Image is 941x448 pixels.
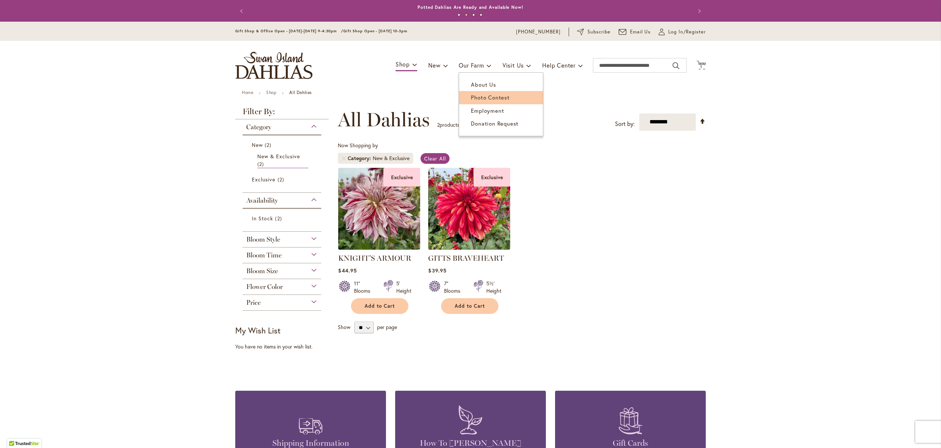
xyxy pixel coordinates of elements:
span: $39.95 [428,267,446,274]
div: 7" Blooms [444,280,465,295]
span: Add to Cart [455,303,485,309]
strong: Filter By: [235,108,329,119]
span: Visit Us [502,61,524,69]
a: In Stock 2 [252,214,314,222]
a: KNIGHT'S ARMOUR [338,254,411,263]
span: Bloom Style [246,235,280,243]
span: All Dahlias [338,109,430,131]
a: Home [242,90,253,95]
span: Add to Cart [365,303,395,309]
span: Availability [246,196,278,205]
div: 5½' Height [486,280,501,295]
strong: All Dahlias [289,90,312,95]
span: About Us [471,81,496,88]
button: Next [691,4,706,18]
div: 5' Height [396,280,411,295]
a: GITTS BRAVEHEART Exclusive [428,244,510,251]
img: KNIGHT'S ARMOUR [338,168,420,250]
button: 1 [697,61,706,71]
button: Add to Cart [351,298,408,314]
img: GITTS BRAVEHEART [428,168,510,250]
button: 1 of 4 [458,14,460,16]
span: New & Exclusive [257,153,300,160]
span: Email Us [630,28,651,36]
span: Category [246,123,271,131]
a: store logo [235,52,312,79]
button: 4 of 4 [480,14,482,16]
a: Shop [266,90,276,95]
a: [PHONE_NUMBER] [516,28,561,36]
span: Our Farm [459,61,484,69]
a: Exclusive [252,176,314,183]
a: Clear All [421,153,450,164]
span: 2 [257,160,266,168]
span: Bloom Size [246,267,278,275]
div: You have no items in your wish list. [235,343,333,350]
a: Email Us [619,28,651,36]
span: Show [338,324,350,330]
span: Now Shopping by [338,142,378,149]
span: Gift Shop & Office Open - [DATE]-[DATE] 9-4:30pm / [235,29,343,33]
div: New & Exclusive [373,155,409,162]
div: Exclusive [473,168,510,187]
span: 1 [700,64,702,69]
span: Donation Request [471,120,519,127]
button: Previous [235,4,250,18]
span: $44.95 [338,267,357,274]
span: New [428,61,440,69]
span: In Stock [252,215,273,222]
span: Gift Shop Open - [DATE] 10-3pm [343,29,407,33]
span: per page [377,324,397,330]
span: Flower Color [246,283,283,291]
span: Photo Contest [471,94,509,101]
span: Clear All [424,155,446,162]
strong: My Wish List [235,325,280,336]
a: Remove Category New & Exclusive [341,156,346,160]
a: Log In/Register [659,28,706,36]
span: 2 [265,141,273,149]
label: Sort by: [615,117,635,131]
button: 3 of 4 [472,14,475,16]
span: Subscribe [587,28,611,36]
span: 2 [278,176,286,183]
span: Exclusive [252,176,275,183]
span: Employment [471,107,504,114]
a: New &amp; Exclusive [257,152,308,168]
a: New [252,141,314,149]
p: products [437,119,459,131]
a: Potted Dahlias Are Ready and Available Now! [418,4,523,10]
iframe: Launch Accessibility Center [6,422,26,442]
span: 2 [275,214,283,222]
div: Exclusive [383,168,420,187]
a: GITTS BRAVEHEART [428,254,504,263]
button: 2 of 4 [465,14,468,16]
a: Subscribe [577,28,611,36]
span: Category [348,155,373,162]
span: Shop [396,60,410,68]
div: 11" Blooms [354,280,375,295]
span: Help Center [542,61,576,69]
span: New [252,141,263,148]
a: KNIGHT'S ARMOUR Exclusive [338,244,420,251]
span: Bloom Time [246,251,282,259]
span: Log In/Register [668,28,706,36]
button: Add to Cart [441,298,498,314]
span: Price [246,299,261,307]
span: 2 [437,121,440,128]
